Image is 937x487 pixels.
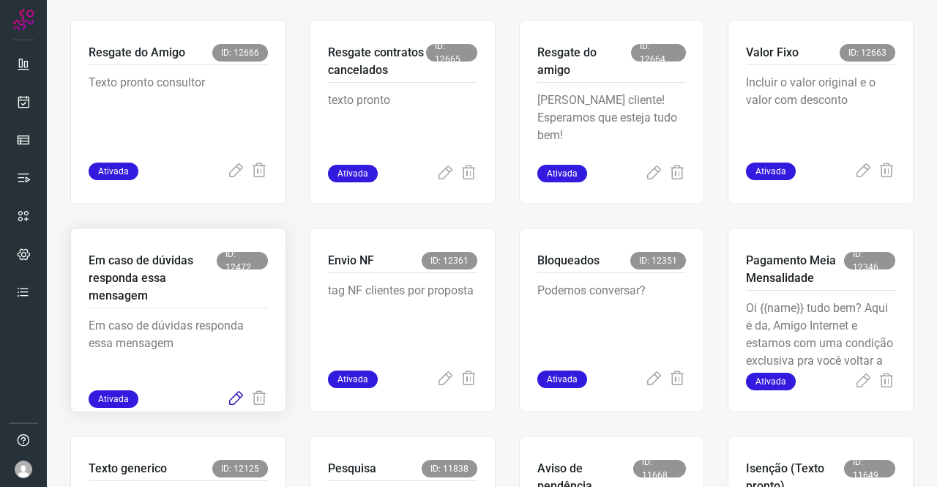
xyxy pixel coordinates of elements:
[328,44,426,79] p: Resgate contratos cancelados
[537,371,587,388] span: Ativada
[746,252,844,287] p: Pagamento Meia Mensalidade
[89,74,268,147] p: Texto pronto consultor
[89,163,138,180] span: Ativada
[630,252,686,269] span: ID: 12351
[89,317,268,390] p: Em caso de dúvidas responda essa mensagem
[746,300,895,373] p: Oi {{name}} tudo bem? Aqui é da, Amigo Internet e estamos com uma condição exclusiva pra você vol...
[15,461,32,478] img: avatar-user-boy.jpg
[422,460,477,477] span: ID: 11838
[89,460,167,477] p: Texto generico
[328,92,477,165] p: texto pronto
[537,252,600,269] p: Bloqueados
[422,252,477,269] span: ID: 12361
[212,460,268,477] span: ID: 12125
[746,74,895,147] p: Incluir o valor original e o valor com desconto
[844,460,895,477] span: ID: 11649
[212,44,268,62] span: ID: 12666
[844,252,895,269] span: ID: 12346
[89,390,138,408] span: Ativada
[328,460,376,477] p: Pesquisa
[840,44,895,62] span: ID: 12663
[217,252,268,269] span: ID: 12472
[631,44,686,62] span: ID: 12664
[89,44,185,62] p: Resgate do Amigo
[328,165,378,182] span: Ativada
[746,163,796,180] span: Ativada
[537,44,631,79] p: Resgate do amigo
[746,44,799,62] p: Valor Fixo
[537,282,687,355] p: Podemos conversar?
[426,44,477,62] span: ID: 12665
[328,282,477,355] p: tag NF clientes por proposta
[537,165,587,182] span: Ativada
[328,371,378,388] span: Ativada
[633,460,686,477] span: ID: 11668
[328,252,374,269] p: Envio NF
[746,373,796,390] span: Ativada
[537,92,687,165] p: [PERSON_NAME] cliente! Esperamos que esteja tudo bem!
[89,252,217,305] p: Em caso de dúvidas responda essa mensagem
[12,9,34,31] img: Logo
